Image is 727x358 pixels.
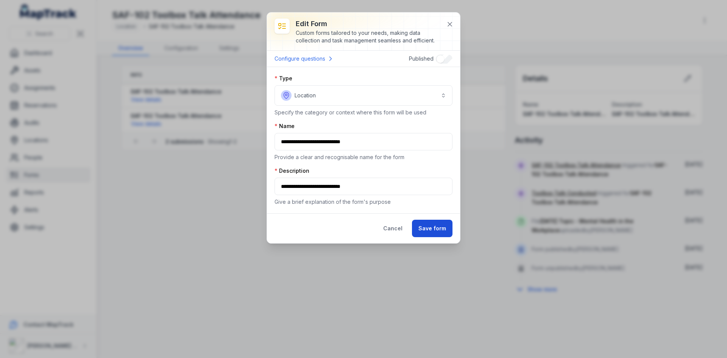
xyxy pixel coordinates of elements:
[377,220,409,237] button: Cancel
[275,85,452,106] button: Location
[296,29,440,44] div: Custom forms tailored to your needs, making data collection and task management seamless and effi...
[409,55,434,62] span: Published
[275,54,334,64] a: Configure questions
[296,19,440,29] h3: Edit form
[275,109,452,116] p: Specify the category or context where this form will be used
[275,167,309,175] label: Description
[412,220,452,237] button: Save form
[275,75,292,82] label: Type
[275,153,452,161] p: Provide a clear and recognisable name for the form
[275,198,452,206] p: Give a brief explanation of the form's purpose
[275,122,295,130] label: Name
